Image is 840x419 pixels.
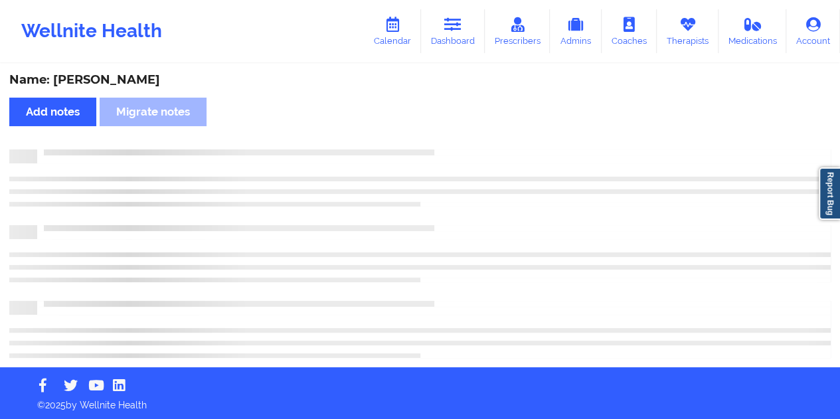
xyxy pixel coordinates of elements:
[786,9,840,53] a: Account
[364,9,421,53] a: Calendar
[819,167,840,220] a: Report Bug
[28,389,812,412] p: © 2025 by Wellnite Health
[9,72,831,88] div: Name: [PERSON_NAME]
[718,9,787,53] a: Medications
[657,9,718,53] a: Therapists
[550,9,602,53] a: Admins
[9,98,96,126] button: Add notes
[421,9,485,53] a: Dashboard
[602,9,657,53] a: Coaches
[485,9,550,53] a: Prescribers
